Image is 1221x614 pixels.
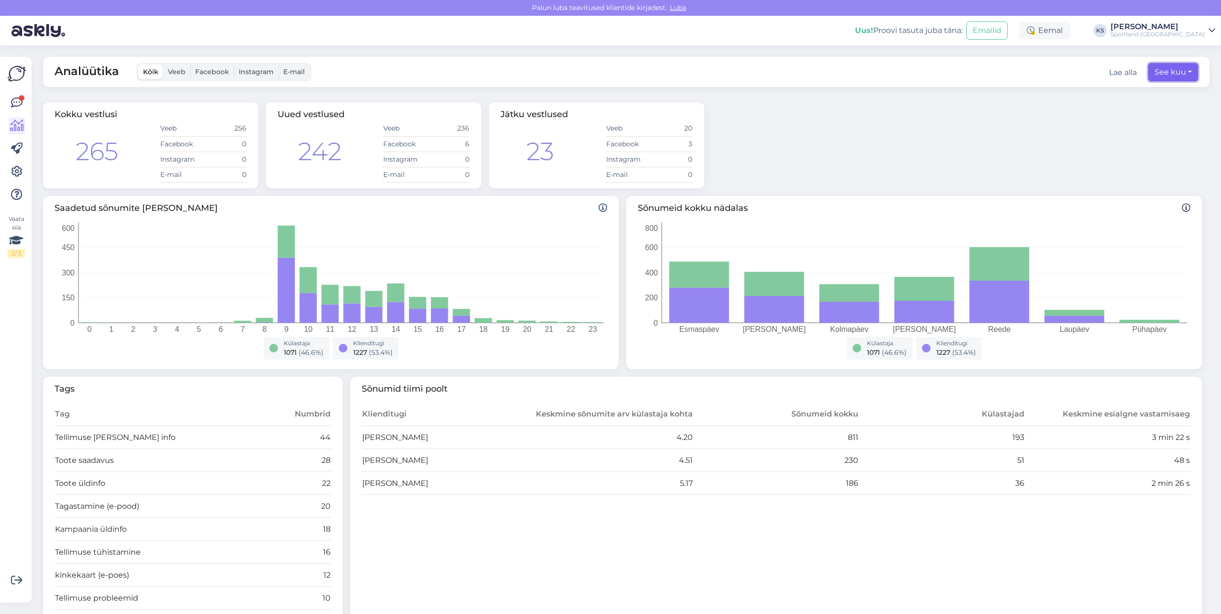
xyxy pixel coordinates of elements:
[277,109,344,120] span: Uued vestlused
[262,495,331,518] td: 20
[284,339,323,348] div: Külastaja
[526,133,554,170] div: 23
[55,383,331,395] span: Tags
[988,325,1010,333] tspan: Reede
[693,426,859,449] td: 811
[362,472,528,495] td: [PERSON_NAME]
[55,202,607,215] span: Saadetud sõnumite [PERSON_NAME]
[830,325,868,333] tspan: Kolmapäev
[936,348,950,357] span: 1227
[527,472,693,495] td: 5.17
[298,133,342,170] div: 242
[606,121,649,136] td: Veeb
[649,167,693,182] td: 0
[55,109,117,120] span: Kokku vestlusi
[143,67,158,76] span: Kõik
[262,564,331,587] td: 12
[606,152,649,167] td: Instagram
[1148,63,1198,81] button: See kuu
[262,587,331,610] td: 10
[362,449,528,472] td: [PERSON_NAME]
[654,318,658,327] tspan: 0
[855,25,963,36] div: Proovi tasuta juba täna:
[62,294,75,302] tspan: 150
[55,472,262,495] td: Toote üldinfo
[527,426,693,449] td: 4.20
[153,325,157,333] tspan: 3
[195,67,229,76] span: Facebook
[62,224,75,232] tspan: 600
[855,26,873,35] b: Uus!
[203,136,247,152] td: 0
[426,136,470,152] td: 6
[262,449,331,472] td: 28
[693,472,859,495] td: 186
[479,325,488,333] tspan: 18
[197,325,201,333] tspan: 5
[1060,325,1089,333] tspan: Laupäev
[527,449,693,472] td: 4.51
[426,167,470,182] td: 0
[262,518,331,541] td: 18
[413,325,422,333] tspan: 15
[649,152,693,167] td: 0
[262,472,331,495] td: 22
[523,325,532,333] tspan: 20
[369,348,393,357] span: ( 53.4 %)
[952,348,976,357] span: ( 53.4 %)
[284,348,297,357] span: 1071
[8,249,25,258] div: 2 / 3
[1025,449,1191,472] td: 48 s
[383,152,426,167] td: Instagram
[545,325,554,333] tspan: 21
[55,403,262,426] th: Tag
[62,243,75,252] tspan: 450
[457,325,466,333] tspan: 17
[679,325,720,333] tspan: Esmaspäev
[239,67,274,76] span: Instagram
[638,202,1190,215] span: Sõnumeid kokku nädalas
[936,339,976,348] div: Klienditugi
[241,325,245,333] tspan: 7
[693,403,859,426] th: Sõnumeid kokku
[70,318,75,327] tspan: 0
[649,121,693,136] td: 20
[859,472,1025,495] td: 36
[500,109,568,120] span: Jätku vestlused
[262,541,331,564] td: 16
[284,325,289,333] tspan: 9
[76,133,118,170] div: 265
[283,67,305,76] span: E-mail
[1025,426,1191,449] td: 3 min 22 s
[203,121,247,136] td: 256
[383,136,426,152] td: Facebook
[160,167,203,182] td: E-mail
[743,325,806,334] tspan: [PERSON_NAME]
[362,426,528,449] td: [PERSON_NAME]
[1132,325,1167,333] tspan: Pühapäev
[1025,472,1191,495] td: 2 min 26 s
[362,383,1191,395] span: Sõnumid tiimi poolt
[867,348,880,357] span: 1071
[426,152,470,167] td: 0
[649,136,693,152] td: 3
[859,426,1025,449] td: 193
[55,541,262,564] td: Tellimuse tühistamine
[55,518,262,541] td: Kampaania üldinfo
[55,63,119,81] span: Analüütika
[304,325,312,333] tspan: 10
[383,167,426,182] td: E-mail
[326,325,334,333] tspan: 11
[893,325,956,334] tspan: [PERSON_NAME]
[645,224,658,232] tspan: 800
[1109,67,1137,78] div: Lae alla
[693,449,859,472] td: 230
[168,67,186,76] span: Veeb
[109,325,113,333] tspan: 1
[667,3,689,12] span: Luba
[262,426,331,449] td: 44
[348,325,356,333] tspan: 12
[391,325,400,333] tspan: 14
[160,152,203,167] td: Instagram
[859,449,1025,472] td: 51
